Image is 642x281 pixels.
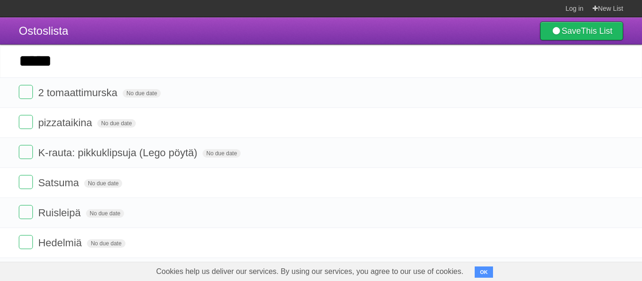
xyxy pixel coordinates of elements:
[38,117,94,129] span: pizzataikina
[19,205,33,219] label: Done
[123,89,161,98] span: No due date
[19,115,33,129] label: Done
[87,239,125,248] span: No due date
[19,145,33,159] label: Done
[38,87,120,99] span: 2 tomaattimurska
[86,209,124,218] span: No due date
[19,175,33,189] label: Done
[84,179,122,188] span: No due date
[19,235,33,249] label: Done
[38,207,83,219] span: Ruisleipä
[19,85,33,99] label: Done
[203,149,241,158] span: No due date
[97,119,135,128] span: No due date
[540,22,623,40] a: SaveThis List
[581,26,612,36] b: This List
[19,24,68,37] span: Ostoslista
[38,177,81,189] span: Satsuma
[38,147,200,159] span: K-rauta: pikkuklipsuja (Lego pöytä)
[38,237,84,249] span: Hedelmiä
[147,262,473,281] span: Cookies help us deliver our services. By using our services, you agree to our use of cookies.
[475,266,493,278] button: OK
